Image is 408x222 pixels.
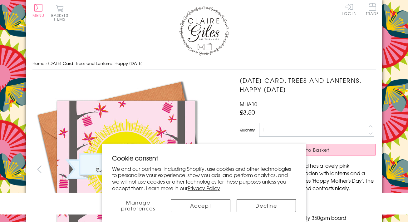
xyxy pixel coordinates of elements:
a: Log In [342,3,357,15]
span: 0 items [54,12,68,22]
button: Menu [32,4,45,17]
label: Quantity [240,127,255,133]
button: Add to Basket [240,144,376,155]
button: Manage preferences [112,199,165,212]
img: Claire Giles Greetings Cards [179,6,229,56]
span: › [46,60,47,66]
button: prev [32,162,47,176]
span: Trade [366,3,379,15]
a: Home [32,60,44,66]
p: We and our partners, including Shopify, use cookies and other technologies to personalize your ex... [112,165,296,191]
p: This bright sunny [DATE] card has a lovely pink background. The trees are laden with lanterns and... [240,162,376,192]
span: [DATE] Card, Trees and Lanterns, Happy [DATE] [48,60,143,66]
nav: breadcrumbs [32,57,376,70]
a: Privacy Policy [188,184,220,192]
span: Add to Basket [294,147,329,153]
li: Printed in the U.K on quality 350gsm board [246,214,376,221]
button: Accept [171,199,230,212]
span: £3.50 [240,108,255,116]
span: MHA10 [240,100,257,108]
h1: [DATE] Card, Trees and Lanterns, Happy [DATE] [240,76,376,94]
span: Menu [32,12,45,18]
a: Trade [366,3,379,17]
span: Manage preferences [121,199,155,212]
h2: Cookie consent [112,154,296,162]
button: Decline [237,199,296,212]
button: Basket0 items [51,5,68,21]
